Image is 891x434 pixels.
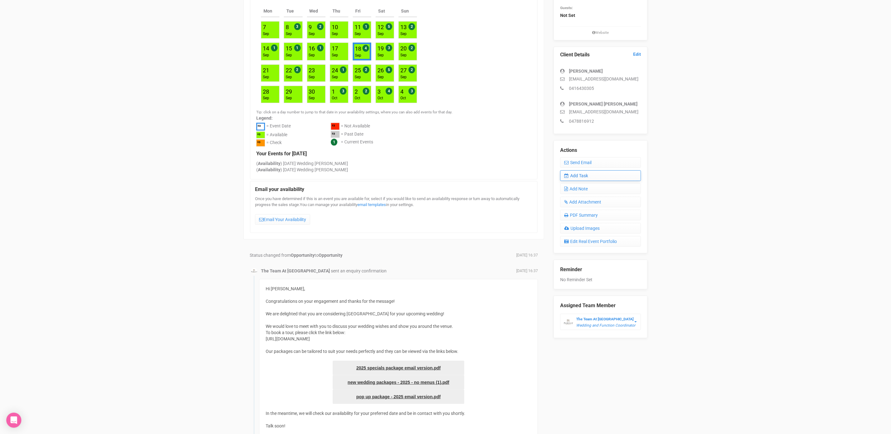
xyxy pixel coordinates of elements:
a: 10 [332,24,338,30]
div: Sep [263,75,269,80]
th: Thu [330,5,348,17]
div: Sep [378,53,384,58]
div: Once you have determined if this is an event you are available for, select if you would like to s... [255,196,533,228]
div: = Current Events [341,139,373,146]
span: 2 [294,66,301,73]
th: Wed [307,5,326,17]
em: Wedding and Function Coordinator [576,323,635,328]
div: ²³ [256,132,265,139]
span: [DATE] 16:37 [516,253,538,258]
strong: Availability [258,167,280,172]
a: 27 [400,67,407,74]
span: 3 [340,88,346,95]
div: ²³ [256,123,265,131]
span: 2 [317,23,324,30]
span: 5 [386,23,392,30]
th: Mon [261,5,279,17]
img: BGLogo.jpg [564,318,573,327]
div: = Past Date [341,131,363,139]
div: ²³ [331,131,340,138]
a: Add Note [560,183,641,194]
div: = Event Date [266,123,291,132]
strong: Opportunity [319,253,342,258]
span: 1 [317,44,324,51]
div: Sep [286,96,292,101]
span: 2 [409,66,415,73]
span: 1 [271,44,278,51]
div: Oct [355,96,360,101]
strong: Availability [258,161,280,166]
div: ( ) [DATE] Wedding [PERSON_NAME] [256,167,531,173]
legend: Your Events for [DATE] [256,150,531,158]
a: 15 [286,45,292,52]
span: 2 [409,23,415,30]
div: Sep [355,53,361,58]
div: Sep [286,31,292,37]
a: Edit Real Event Portfolio [560,236,641,247]
legend: Client Details [560,51,641,59]
a: new wedding packages - 2025 - no menus (1).pdf [333,375,464,390]
strong: The Team At [GEOGRAPHIC_DATA] [261,268,330,273]
div: Sep [309,53,315,58]
a: PDF Summary [560,210,641,220]
p: 0478816912 [560,118,641,124]
a: 22 [286,67,292,74]
p: [EMAIL_ADDRESS][DOMAIN_NAME] [560,76,641,82]
div: Sep [309,96,315,101]
p: 0416430305 [560,85,641,91]
strong: The Team At [GEOGRAPHIC_DATA] [576,317,633,321]
a: 11 [355,24,361,30]
a: 30 [309,88,315,95]
th: Tue [284,5,302,17]
small: Website [560,30,641,35]
span: 1 [331,139,337,146]
span: You can manage your availability in your settings. [300,202,414,207]
a: 29 [286,88,292,95]
div: ( ) [DATE] Wedding [PERSON_NAME] [256,160,531,167]
a: 2025 specials package email version.pdf [333,361,464,375]
div: Sep [355,31,361,37]
span: [DATE] 16:37 [516,268,538,274]
span: 1 [340,66,346,73]
div: ²³ [331,123,340,130]
span: 2 [363,88,369,95]
a: 24 [332,67,338,74]
small: Guests: [560,6,573,10]
span: 4 [362,45,369,52]
a: 1 [332,88,335,95]
legend: Email your availability [255,186,533,193]
a: 28 [263,88,269,95]
span: 2 [363,66,369,73]
div: ²³ [256,139,265,147]
div: Sep [400,31,407,37]
a: 13 [400,24,407,30]
th: Fri [353,5,371,17]
span: sent an enquiry confirmation [331,268,387,273]
img: BGLogo.jpg [251,268,257,274]
p: [EMAIL_ADDRESS][DOMAIN_NAME] [560,109,641,115]
span: Status changed from to [250,253,342,258]
small: Tip: click on a day number to jump to that date in your availability settings, where you can also... [256,110,452,114]
a: 18 [355,45,361,52]
div: Sep [332,31,338,37]
a: 23 [309,67,315,74]
a: 14 [263,45,269,52]
div: Sep [286,75,292,80]
span: 1 [363,23,369,30]
legend: Reminder [560,266,641,273]
div: Sep [378,75,384,80]
a: Email Your Availability [255,214,310,225]
a: 2 [355,88,358,95]
a: email templates [357,202,386,207]
a: 20 [400,45,407,52]
label: Legend: [256,115,531,121]
legend: Actions [560,147,641,154]
a: Send Email [560,157,641,168]
a: 8 [286,24,289,30]
a: 12 [378,24,384,30]
div: Sep [400,75,407,80]
th: Sat [376,5,394,17]
div: Sep [263,96,269,101]
div: Sep [400,53,407,58]
span: 5 [386,66,392,73]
